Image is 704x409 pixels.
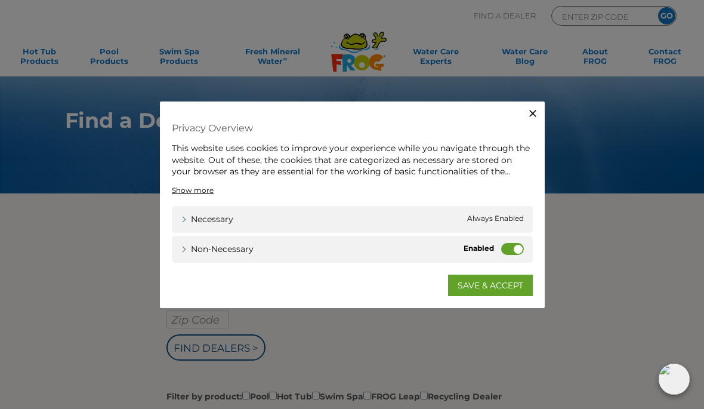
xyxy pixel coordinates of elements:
[448,274,533,296] a: SAVE & ACCEPT
[172,143,533,178] div: This website uses cookies to improve your experience while you navigate through the website. Out ...
[172,119,533,137] h4: Privacy Overview
[181,242,254,255] a: Non-necessary
[467,213,524,225] span: Always Enabled
[181,213,233,225] a: Necessary
[659,364,690,395] img: openIcon
[172,184,214,195] a: Show more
